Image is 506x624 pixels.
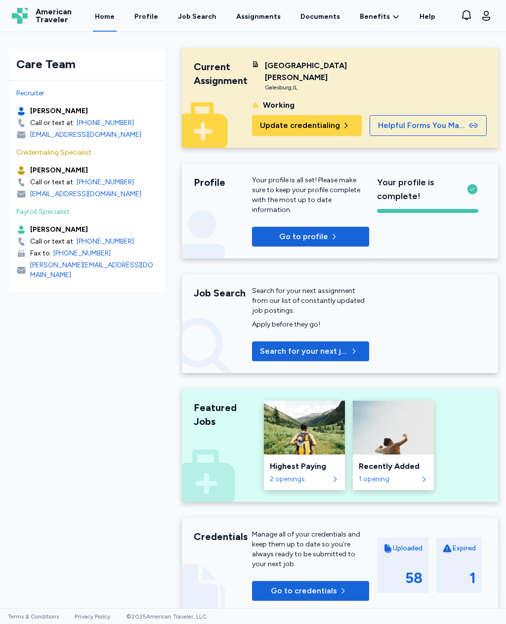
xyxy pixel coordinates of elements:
div: Apply before they go! [252,320,369,330]
a: Terms & Conditions [8,613,59,620]
div: Expired [452,543,476,553]
div: Highest Paying [270,460,339,472]
div: 58 [405,569,422,587]
div: [PERSON_NAME] [30,166,88,175]
div: Profile [194,175,252,189]
div: [EMAIL_ADDRESS][DOMAIN_NAME] [30,189,141,199]
button: Update credentialing [252,115,362,136]
a: [PHONE_NUMBER] [53,249,111,258]
a: Recently AddedRecently Added1 opening [353,401,434,490]
div: [PERSON_NAME] [30,106,88,116]
p: Go to profile [279,231,328,243]
div: Manage all of your credentials and keep them up to date so you’re always ready to be submitted to... [252,530,369,569]
div: [PERSON_NAME] [30,225,88,235]
button: Go to profile [252,227,369,247]
div: Featured Jobs [194,401,252,428]
button: Helpful Forms You May Need [370,115,487,136]
div: Search for your next assignment from our list of constantly updated job postings. [252,286,369,316]
div: Care Team [16,56,158,72]
span: Update credentialing [260,120,340,131]
span: Your profile is complete! [377,175,466,203]
div: Recruiter [16,88,158,98]
div: Recently Added [359,460,428,472]
img: Highest Paying [264,401,345,455]
span: Benefits [360,12,390,22]
div: Job Search [178,12,216,22]
div: 2 openings [270,474,329,484]
div: Galesburg , IL [265,83,369,91]
div: Call or text at: [30,237,75,247]
img: Logo [12,8,28,24]
a: Highest PayingHighest Paying2 openings [264,401,345,490]
div: 1 opening [359,474,418,484]
button: Search for your next job [252,341,369,361]
div: [EMAIL_ADDRESS][DOMAIN_NAME] [30,130,141,140]
div: Working [263,99,295,111]
div: Call or text at: [30,177,75,187]
div: Credentials [194,530,252,543]
div: 1 [469,569,476,587]
a: Benefits [360,12,400,22]
button: Go to credentials [252,581,369,601]
a: Home [93,1,117,32]
div: Job Search [194,286,252,300]
span: Search for your next job [260,345,348,357]
div: Payroll Specialist [16,207,158,217]
div: Credentialing Specialist [16,148,158,158]
span: Go to credentials [271,585,337,597]
div: Current Assignment [194,60,252,87]
div: Fax to: [30,249,51,258]
a: Privacy Policy [75,613,110,620]
span: American Traveler [36,8,72,24]
span: © 2025 American Traveler, LLC [126,613,207,620]
img: Recently Added [353,401,434,455]
p: Your profile is all set! Please make sure to keep your profile complete with the most up to date ... [252,175,369,215]
div: Uploaded [393,543,422,553]
a: [PHONE_NUMBER] [77,177,134,187]
div: [PERSON_NAME][EMAIL_ADDRESS][DOMAIN_NAME] [30,260,158,280]
a: [PHONE_NUMBER] [77,237,134,247]
div: Call or text at: [30,118,75,128]
span: Helpful Forms You May Need [378,120,466,131]
a: [PHONE_NUMBER] [77,118,134,128]
div: [GEOGRAPHIC_DATA][PERSON_NAME] [265,60,369,83]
